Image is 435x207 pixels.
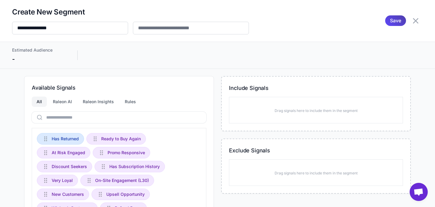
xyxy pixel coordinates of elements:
span: Upsell Opportunity [106,191,145,198]
h3: Available Signals [32,84,206,92]
span: Has Subscription History [109,163,160,170]
h2: Create New Segment [12,7,249,17]
div: All [32,97,47,107]
span: Save [390,15,401,26]
span: Discount Seekers [52,163,87,170]
span: Has Returned [52,135,79,142]
div: Rules [120,97,141,107]
div: - [12,55,65,64]
div: Open chat [410,183,428,201]
h3: Include Signals [229,84,403,92]
div: Raleon Insights [78,97,119,107]
span: On-Site Engagement (L30) [95,177,149,184]
span: At Risk Engaged [52,149,85,156]
span: Promo Responsive [108,149,145,156]
span: Ready to Buy Again [101,135,141,142]
div: Estimated Audience [12,47,65,53]
p: Drag signals here to include them in the segment [275,170,358,176]
div: Raleon AI [48,97,77,107]
span: New Customers [52,191,84,198]
h3: Exclude Signals [229,146,403,154]
span: Very Loyal [52,177,73,184]
p: Drag signals here to include them in the segment [275,108,358,113]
